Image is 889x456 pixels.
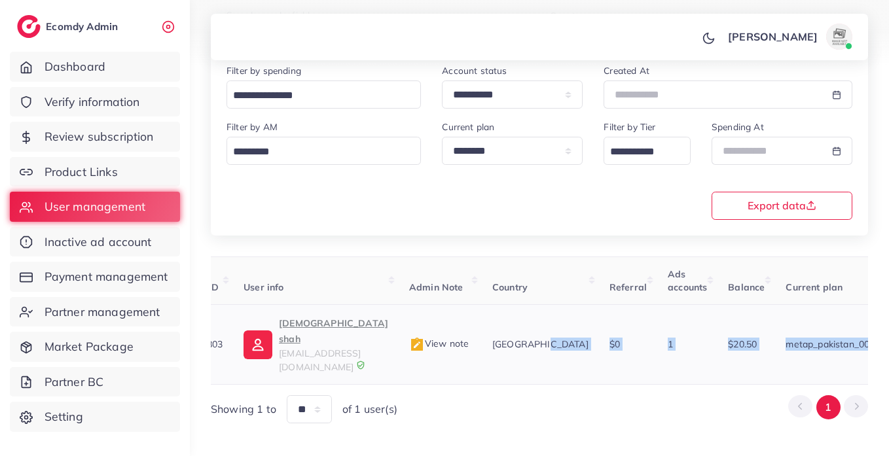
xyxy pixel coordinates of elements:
span: User management [45,198,145,215]
span: Setting [45,408,83,425]
label: Filter by Tier [604,120,655,133]
span: [GEOGRAPHIC_DATA] [492,338,589,350]
div: Search for option [227,137,421,165]
input: Search for option [228,86,404,106]
label: Created At [604,64,649,77]
span: Review subscription [45,128,154,145]
span: Export data [748,200,816,211]
a: Payment management [10,262,180,292]
span: Inactive ad account [45,234,152,251]
span: of 1 user(s) [342,402,397,417]
span: Admin Note [409,281,463,293]
img: admin_note.cdd0b510.svg [409,337,425,353]
span: Market Package [45,338,134,355]
span: Product Links [45,164,118,181]
input: Search for option [228,142,404,162]
span: Partner management [45,304,160,321]
a: Partner BC [10,367,180,397]
button: Go to page 1 [816,395,841,419]
span: User info [244,281,283,293]
img: logo [17,15,41,38]
span: Current plan [786,281,843,293]
span: 1 [668,338,673,350]
a: Partner management [10,297,180,327]
a: Review subscription [10,122,180,152]
a: Inactive ad account [10,227,180,257]
label: Spending At [712,120,764,133]
a: Product Links [10,157,180,187]
ul: Pagination [788,395,868,419]
button: Export data [712,192,852,220]
p: [PERSON_NAME] [728,29,818,44]
a: Verify information [10,87,180,117]
a: Market Package [10,332,180,362]
span: Dashboard [45,58,105,75]
input: Search for option [606,142,674,162]
a: Dashboard [10,52,180,82]
span: Payment management [45,268,168,285]
div: Search for option [604,137,691,165]
span: metap_pakistan_001 [786,338,875,350]
label: Account status [442,64,507,77]
a: logoEcomdy Admin [17,15,121,38]
a: [DEMOGRAPHIC_DATA] shah[EMAIL_ADDRESS][DOMAIN_NAME] [244,315,388,374]
span: $20.50 [728,338,757,350]
label: Filter by AM [227,120,278,133]
img: 9CAL8B2pu8EFxCJHYAAAAldEVYdGRhdGU6Y3JlYXRlADIwMjItMTItMDlUMDQ6NTg6MzkrMDA6MDBXSlgLAAAAJXRFWHRkYXR... [356,360,365,370]
h2: Ecomdy Admin [46,20,121,33]
label: Filter by spending [227,64,301,77]
img: avatar [826,24,852,50]
p: [DEMOGRAPHIC_DATA] shah [279,315,388,347]
span: Verify information [45,94,140,111]
span: Ads accounts [668,268,707,293]
span: $0 [609,338,620,350]
img: ic-user-info.36bf1079.svg [244,330,272,359]
a: User management [10,192,180,222]
span: Balance [728,281,765,293]
span: [EMAIL_ADDRESS][DOMAIN_NAME] [279,347,361,372]
label: Current plan [442,120,494,133]
a: Setting [10,402,180,432]
div: Search for option [227,80,421,109]
span: Country [492,281,528,293]
a: [PERSON_NAME]avatar [721,24,858,50]
span: Referral [609,281,647,293]
span: View note [409,338,469,349]
span: Partner BC [45,374,104,391]
span: Showing 1 to [211,402,276,417]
